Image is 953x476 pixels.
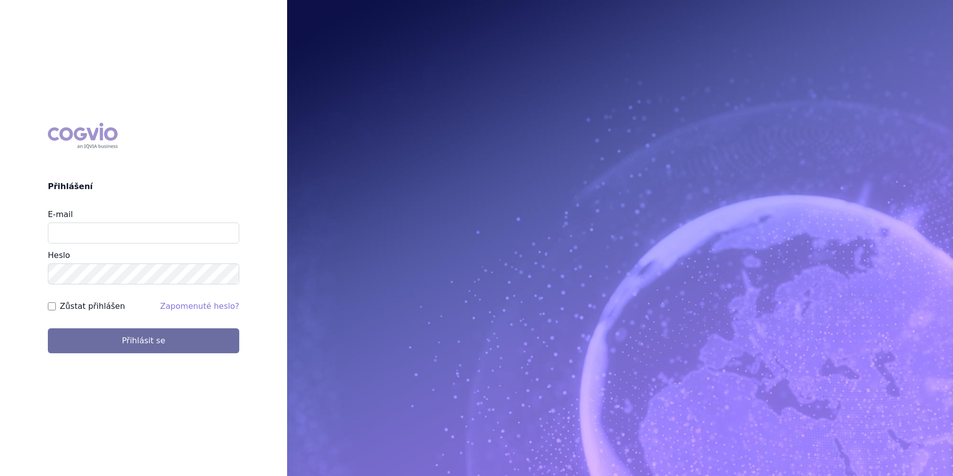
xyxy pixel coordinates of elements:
label: E-mail [48,210,73,219]
label: Heslo [48,250,70,260]
label: Zůstat přihlášen [60,300,125,312]
div: COGVIO [48,123,118,149]
h2: Přihlášení [48,181,239,193]
button: Přihlásit se [48,328,239,353]
a: Zapomenuté heslo? [160,301,239,311]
